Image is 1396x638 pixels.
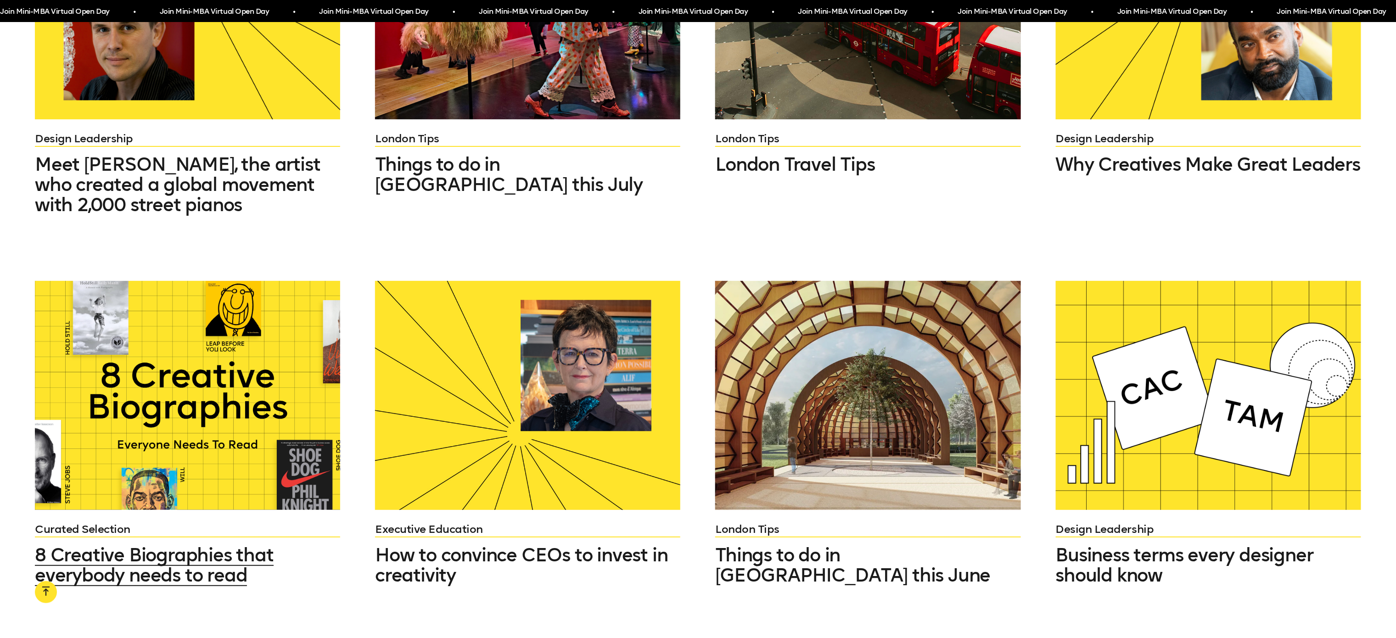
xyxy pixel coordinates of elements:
[715,153,875,175] span: London Travel Tips
[452,4,454,20] span: •
[1056,153,1361,175] span: Why Creatives Make Great Leaders
[133,4,135,20] span: •
[375,130,680,147] a: London Tips
[375,153,643,196] span: Things to do in [GEOGRAPHIC_DATA] this July
[375,545,680,585] a: How to convince CEOs to invest in creativity
[715,521,1020,537] a: London Tips
[1250,4,1253,20] span: •
[35,545,340,585] a: 8 Creative Biographies that everybody needs to read
[35,521,340,537] a: Curated Selection
[931,4,934,20] span: •
[715,544,990,586] span: Things to do in [GEOGRAPHIC_DATA] this June
[35,130,340,147] a: Design Leadership
[35,153,320,216] span: Meet [PERSON_NAME], the artist who created a global movement with 2,000 street pianos
[375,521,680,537] a: Executive Education
[1091,4,1093,20] span: •
[1056,521,1361,537] a: Design Leadership
[1056,544,1313,586] span: Business terms every designer should know
[1056,130,1361,147] a: Design Leadership
[1056,545,1361,585] a: Business terms every designer should know
[1056,154,1361,174] a: Why Creatives Make Great Leaders
[35,154,340,215] a: Meet [PERSON_NAME], the artist who created a global movement with 2,000 street pianos
[375,154,680,195] a: Things to do in [GEOGRAPHIC_DATA] this July
[715,130,1020,147] a: London Tips
[293,4,295,20] span: •
[375,544,667,586] span: How to convince CEOs to invest in creativity
[772,4,774,20] span: •
[612,4,614,20] span: •
[715,545,1020,585] a: Things to do in [GEOGRAPHIC_DATA] this June
[715,154,1020,174] a: London Travel Tips
[35,544,274,586] span: 8 Creative Biographies that everybody needs to read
